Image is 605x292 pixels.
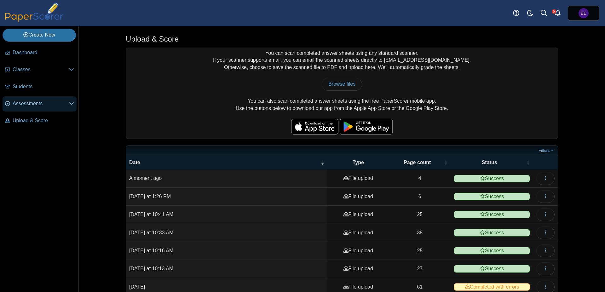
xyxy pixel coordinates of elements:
[320,159,324,166] span: Date : Activate to remove sorting
[331,159,386,166] span: Type
[129,159,319,166] span: Date
[581,11,587,15] span: Ben England
[3,3,66,22] img: PaperScorer
[129,266,173,271] time: Sep 22, 2025 at 10:13 AM
[537,147,556,154] a: Filters
[454,265,530,272] span: Success
[3,29,76,41] a: Create New
[579,8,589,18] span: Ben England
[526,159,530,166] span: Status : Activate to sort
[129,284,145,289] time: May 9, 2025 at 11:35 AM
[389,169,451,187] td: 4
[392,159,442,166] span: Page count
[129,194,171,199] time: Sep 24, 2025 at 1:26 PM
[568,6,599,21] a: Ben England
[327,188,389,206] td: File upload
[129,248,173,253] time: Sep 22, 2025 at 10:16 AM
[327,224,389,242] td: File upload
[322,78,362,90] a: Browse files
[389,206,451,224] td: 25
[551,6,565,20] a: Alerts
[389,242,451,260] td: 25
[3,45,77,60] a: Dashboard
[327,169,389,187] td: File upload
[454,247,530,255] span: Success
[13,66,69,73] span: Classes
[13,49,74,56] span: Dashboard
[454,283,530,291] span: Completed with errors
[3,17,66,23] a: PaperScorer
[13,117,74,124] span: Upload & Score
[444,159,447,166] span: Page count : Activate to sort
[126,48,558,139] div: You can scan completed answer sheets using any standard scanner. If your scanner supports email, ...
[389,260,451,278] td: 27
[129,212,173,217] time: Sep 22, 2025 at 10:41 AM
[3,62,77,77] a: Classes
[291,119,338,135] img: apple-store-badge.svg
[327,260,389,278] td: File upload
[389,188,451,206] td: 6
[129,175,162,181] time: Sep 26, 2025 at 11:12 AM
[327,206,389,224] td: File upload
[327,242,389,260] td: File upload
[454,159,525,166] span: Status
[13,83,74,90] span: Students
[129,230,173,235] time: Sep 22, 2025 at 10:33 AM
[454,175,530,182] span: Success
[340,119,393,135] img: google-play-badge.png
[13,100,69,107] span: Assessments
[454,193,530,200] span: Success
[126,34,179,44] h1: Upload & Score
[3,96,77,112] a: Assessments
[389,224,451,242] td: 38
[454,229,530,237] span: Success
[3,79,77,94] a: Students
[454,211,530,218] span: Success
[3,113,77,129] a: Upload & Score
[328,81,355,87] span: Browse files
